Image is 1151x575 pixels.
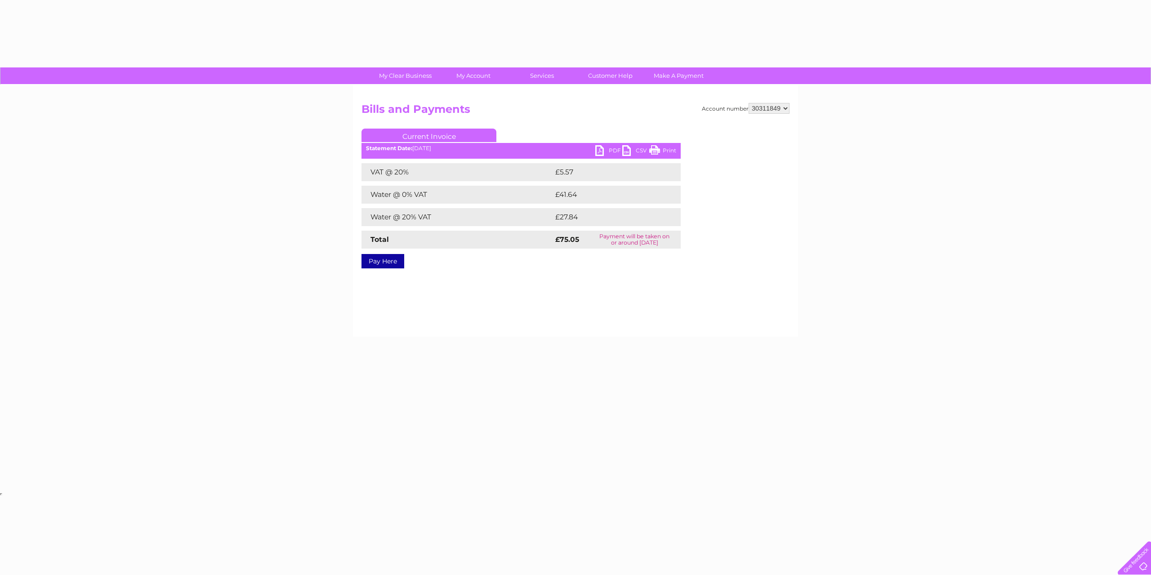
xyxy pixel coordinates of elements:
div: [DATE] [361,145,681,152]
a: Print [649,145,676,158]
a: PDF [595,145,622,158]
strong: £75.05 [555,235,579,244]
a: Make A Payment [642,67,716,84]
a: Services [505,67,579,84]
a: My Clear Business [368,67,442,84]
td: Water @ 0% VAT [361,186,553,204]
h2: Bills and Payments [361,103,790,120]
div: Account number [702,103,790,114]
a: Current Invoice [361,129,496,142]
td: £5.57 [553,163,660,181]
td: VAT @ 20% [361,163,553,181]
b: Statement Date: [366,145,412,152]
a: CSV [622,145,649,158]
a: Customer Help [573,67,647,84]
strong: Total [370,235,389,244]
td: £27.84 [553,208,662,226]
a: Pay Here [361,254,404,268]
td: £41.64 [553,186,662,204]
td: Payment will be taken on or around [DATE] [588,231,681,249]
td: Water @ 20% VAT [361,208,553,226]
a: My Account [437,67,511,84]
